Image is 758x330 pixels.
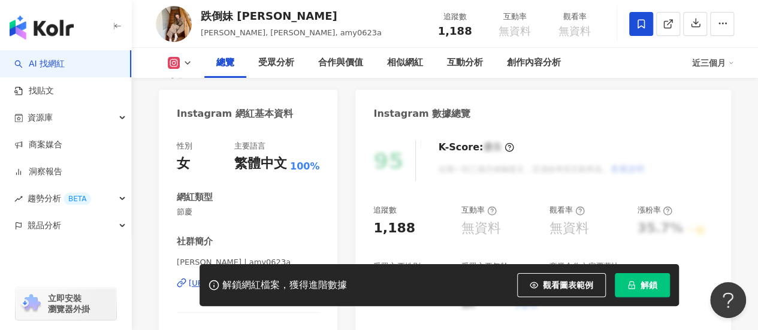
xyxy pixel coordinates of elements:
[16,287,116,320] a: chrome extension立即安裝 瀏覽器外掛
[177,207,319,217] span: 節慶
[156,6,192,42] img: KOL Avatar
[461,205,497,216] div: 互動率
[201,8,382,23] div: 跌倒妹 [PERSON_NAME]
[64,193,91,205] div: BETA
[19,294,43,313] img: chrome extension
[549,205,585,216] div: 觀看率
[552,11,597,23] div: 觀看率
[14,139,62,151] a: 商案媒合
[290,160,319,173] span: 100%
[549,219,589,238] div: 無資料
[641,280,657,290] span: 解鎖
[387,56,423,70] div: 相似網紅
[222,279,347,292] div: 解鎖網紅檔案，獲得進階數據
[28,104,53,131] span: 資源庫
[543,280,593,290] span: 觀看圖表範例
[461,261,508,272] div: 受眾主要年齡
[637,205,672,216] div: 漲粉率
[507,56,561,70] div: 創作內容分析
[558,25,591,37] span: 無資料
[373,219,415,238] div: 1,188
[28,185,91,212] span: 趨勢分析
[499,25,531,37] span: 無資料
[216,56,234,70] div: 總覽
[10,16,74,40] img: logo
[234,141,265,152] div: 主要語言
[258,56,294,70] div: 受眾分析
[177,235,213,248] div: 社群簡介
[14,195,23,203] span: rise
[549,261,626,283] div: 商業合作內容覆蓋比例
[461,219,501,238] div: 無資料
[627,281,636,289] span: lock
[373,107,470,120] div: Instagram 數據總覽
[615,273,670,297] button: 解鎖
[373,205,397,216] div: 追蹤數
[692,53,734,72] div: 近三個月
[177,191,213,204] div: 網紅類型
[517,273,606,297] button: 觀看圖表範例
[14,58,65,70] a: searchAI 找網紅
[28,212,61,239] span: 競品分析
[177,107,293,120] div: Instagram 網紅基本資料
[177,141,192,152] div: 性別
[177,155,190,173] div: 女
[438,141,514,154] div: K-Score :
[447,56,483,70] div: 互動分析
[177,257,319,268] span: [PERSON_NAME] | amy0623a
[373,261,420,272] div: 受眾主要性別
[234,155,287,173] div: 繁體中文
[438,25,472,37] span: 1,188
[14,85,54,97] a: 找貼文
[201,28,382,37] span: [PERSON_NAME], [PERSON_NAME], amy0623a
[492,11,537,23] div: 互動率
[14,166,62,178] a: 洞察報告
[48,293,90,314] span: 立即安裝 瀏覽器外掛
[318,56,363,70] div: 合作與價值
[432,11,478,23] div: 追蹤數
